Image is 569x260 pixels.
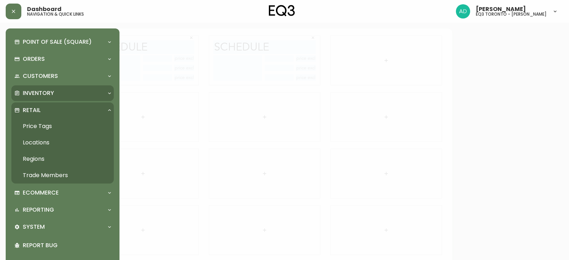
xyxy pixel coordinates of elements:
div: Customers [11,68,114,84]
a: Locations [11,134,114,151]
div: Inventory [11,85,114,101]
input: price excluding $ [97,46,118,52]
div: Report Bug [11,236,114,255]
p: Report Bug [23,242,111,249]
img: 5042b7eed22bbf7d2bc86013784b9872 [456,4,470,18]
p: System [23,223,45,231]
h5: eq3 toronto - [PERSON_NAME] [476,12,547,16]
p: Inventory [23,89,54,97]
p: Customers [23,72,58,80]
div: System [11,219,114,235]
p: Orders [23,55,45,63]
a: Regions [11,151,114,167]
p: Retail [23,106,41,114]
div: Orders [11,51,114,67]
a: Trade Members [11,167,114,184]
p: Reporting [23,206,54,214]
input: price excluding $ [97,36,118,43]
p: Ecommerce [23,189,59,197]
span: Dashboard [27,6,62,12]
div: Point of Sale (Square) [11,34,114,50]
div: Retail [11,102,114,118]
p: Point of Sale (Square) [23,38,92,46]
div: Reporting [11,202,114,218]
span: [PERSON_NAME] [476,6,526,12]
img: logo [269,5,295,16]
div: Ecommerce [11,185,114,201]
h5: navigation & quick links [27,12,84,16]
input: price excluding $ [97,27,118,33]
a: Price Tags [11,118,114,134]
